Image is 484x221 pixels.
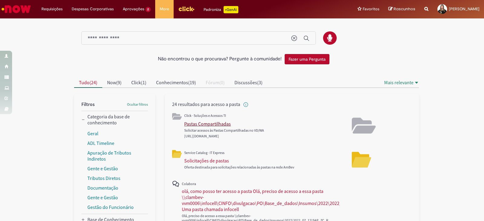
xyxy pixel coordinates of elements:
span: [PERSON_NAME] [449,6,479,11]
img: click_logo_yellow_360x200.png [178,4,195,13]
span: Despesas Corporativas [72,6,114,12]
h2: Não encontrou o que procurava? Pergunte à comunidade! [158,56,282,62]
span: More [160,6,169,12]
button: Fazer uma Pergunta [285,54,329,64]
span: Favoritos [363,6,379,12]
span: Requisições [41,6,63,12]
a: Rascunhos [388,6,415,12]
p: +GenAi [224,6,238,13]
span: 2 [146,7,151,12]
img: ServiceNow [1,3,32,15]
div: Padroniza [204,6,238,13]
span: Rascunhos [394,6,415,12]
span: Aprovações [123,6,144,12]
